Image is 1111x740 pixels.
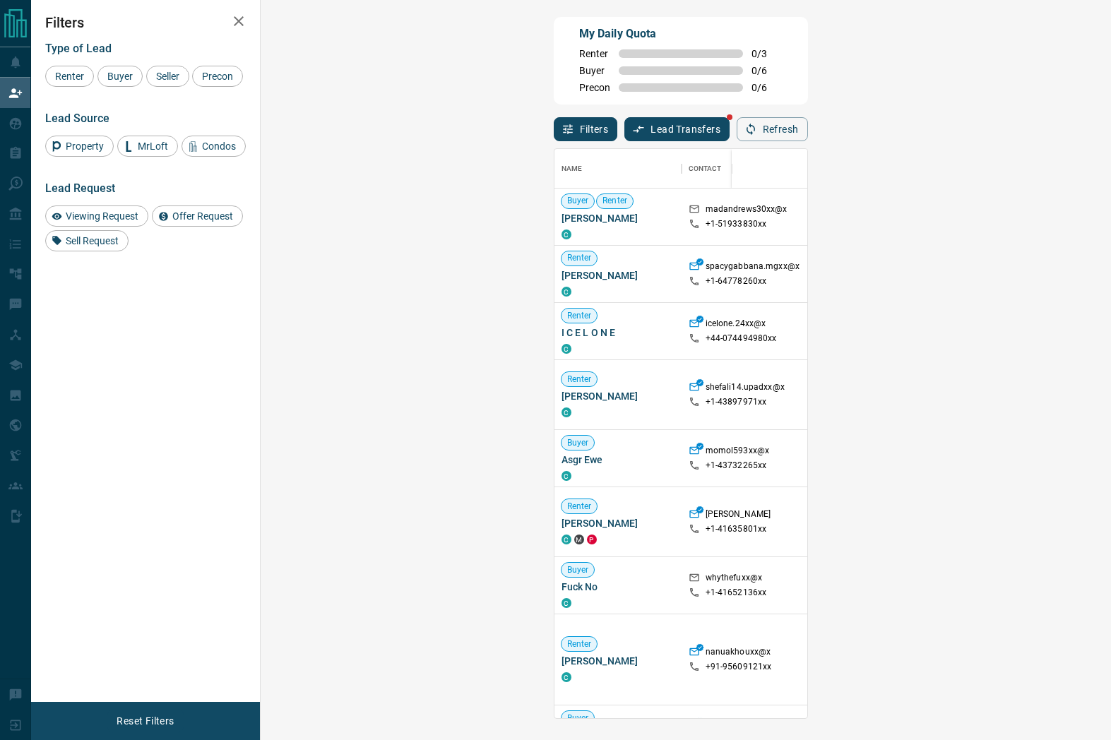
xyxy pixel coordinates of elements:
span: Precon [579,82,610,93]
span: Buyer [562,712,595,724]
div: condos.ca [562,287,571,297]
span: Renter [579,48,610,59]
span: [PERSON_NAME] [562,516,675,530]
span: [PERSON_NAME] [562,211,675,225]
button: Lead Transfers [624,117,730,141]
span: Buyer [562,564,595,576]
div: condos.ca [562,344,571,354]
div: Seller [146,66,189,87]
span: Renter [562,374,598,386]
p: [PERSON_NAME] [706,508,771,523]
p: +1- 64778260xx [706,275,767,287]
span: Renter [562,501,598,513]
div: condos.ca [562,229,571,239]
span: Offer Request [167,210,238,222]
span: MrLoft [133,141,173,152]
div: Condos [182,136,246,157]
span: Sell Request [61,235,124,246]
div: condos.ca [562,471,571,481]
button: Refresh [737,117,808,141]
div: Viewing Request [45,205,148,227]
span: Renter [597,195,633,207]
p: +1- 41652136xx [706,587,767,599]
div: condos.ca [562,407,571,417]
p: whythefuxx@x [706,572,763,587]
span: [PERSON_NAME] [562,268,675,282]
p: +1- 41635801xx [706,523,767,535]
p: shefali14.upadxx@x [706,381,785,396]
p: +1- 43732265xx [706,460,767,472]
p: madandrews30xx@x [706,203,788,218]
div: Buyer [97,66,143,87]
div: MrLoft [117,136,178,157]
p: My Daily Quota [579,25,783,42]
span: Condos [197,141,241,152]
p: +1- 43897971xx [706,396,767,408]
div: Name [554,149,682,189]
span: Lead Source [45,112,109,125]
span: Renter [562,638,598,650]
div: Renter [45,66,94,87]
span: Seller [151,71,184,82]
p: nanuakhouxx@x [706,646,771,661]
span: Buyer [579,65,610,76]
span: 0 / 6 [751,65,783,76]
span: Viewing Request [61,210,143,222]
div: property.ca [587,535,597,544]
span: I C E L O N E [562,326,675,340]
div: Sell Request [45,230,129,251]
div: condos.ca [562,598,571,608]
span: Buyer [562,195,595,207]
button: Filters [554,117,618,141]
span: Asgr Ewe [562,453,675,467]
p: +91- 95609121xx [706,661,772,673]
div: Offer Request [152,205,243,227]
span: Renter [50,71,89,82]
p: icelone.24xx@x [706,318,766,333]
span: Precon [197,71,238,82]
span: Buyer [102,71,138,82]
span: Fuck No [562,580,675,594]
div: Precon [192,66,243,87]
span: 0 / 6 [751,82,783,93]
div: Contact [689,149,722,189]
div: Name [562,149,583,189]
div: Property [45,136,114,157]
span: [PERSON_NAME] [562,389,675,403]
div: condos.ca [562,535,571,544]
p: +44- 074494980xx [706,333,777,345]
p: +1- 51933830xx [706,218,767,230]
span: Type of Lead [45,42,112,55]
p: momol593xx@x [706,445,770,460]
span: 0 / 3 [751,48,783,59]
span: Renter [562,252,598,264]
p: spacygabbana.mgxx@x [706,261,800,275]
span: Lead Request [45,181,115,195]
span: Buyer [562,437,595,449]
div: mrloft.ca [574,535,584,544]
span: Renter [562,310,598,322]
div: condos.ca [562,672,571,682]
button: Reset Filters [107,709,183,733]
h2: Filters [45,14,246,31]
span: Property [61,141,109,152]
span: [PERSON_NAME] [562,654,675,668]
